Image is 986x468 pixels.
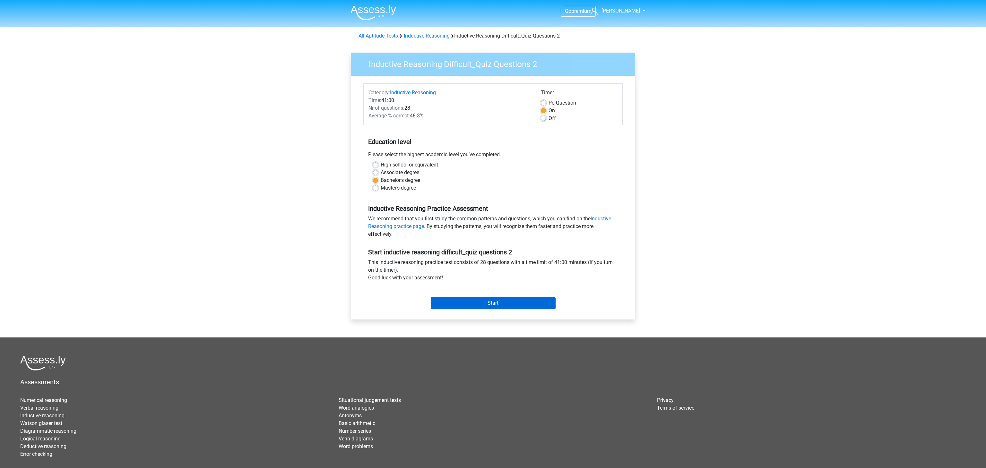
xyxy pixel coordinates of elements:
[363,151,623,161] div: Please select the highest academic level you’ve completed.
[381,184,416,192] label: Master's degree
[339,405,374,411] a: Word analogies
[363,215,623,241] div: We recommend that you first study the common patterns and questions, which you can find on the . ...
[364,112,536,120] div: 48.3%
[381,169,419,176] label: Associate degree
[364,104,536,112] div: 28
[356,32,630,40] div: Inductive Reasoning Difficult_Quiz Questions 2
[20,378,966,386] h5: Assessments
[363,259,623,284] div: This inductive reasoning practice test consists of 28 questions with a time limit of 41:00 minute...
[368,97,381,103] span: Time:
[20,436,61,442] a: Logical reasoning
[588,7,641,15] a: [PERSON_NAME]
[359,33,398,39] a: All Aptitude Tests
[390,89,436,96] a: Inductive Reasoning
[657,397,674,403] a: Privacy
[20,420,62,426] a: Watson glaser test
[368,248,618,256] h5: Start inductive reasoning difficult_quiz questions 2
[381,161,438,169] label: High school or equivalent
[339,436,373,442] a: Venn diagrams
[561,7,595,15] a: Gopremium
[364,97,536,104] div: 41:00
[20,443,66,449] a: Deductive reasoning
[404,33,450,39] a: Inductive Reasoning
[549,115,556,122] label: Off
[339,397,401,403] a: Situational judgement tests
[368,105,404,111] span: Nr of questions:
[541,89,618,99] div: Timer
[571,8,592,14] span: premium
[339,413,362,419] a: Antonyms
[368,89,390,96] span: Category:
[350,5,396,20] img: Assessly
[20,413,65,419] a: Inductive reasoning
[368,113,410,119] span: Average % correct:
[20,397,67,403] a: Numerical reasoning
[565,8,571,14] span: Go
[20,355,66,370] img: Assessly logo
[20,405,58,411] a: Verbal reasoning
[20,451,52,457] a: Error checking
[657,405,694,411] a: Terms of service
[549,99,576,107] label: Question
[339,443,373,449] a: Word problems
[549,107,555,115] label: On
[361,57,630,69] h3: Inductive Reasoning Difficult_Quiz Questions 2
[431,297,556,309] input: Start
[339,420,375,426] a: Basic arithmetic
[381,176,420,184] label: Bachelor's degree
[368,135,618,148] h5: Education level
[339,428,371,434] a: Number series
[601,8,640,14] span: [PERSON_NAME]
[368,205,618,212] h5: Inductive Reasoning Practice Assessment
[20,428,76,434] a: Diagrammatic reasoning
[549,100,556,106] span: Per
